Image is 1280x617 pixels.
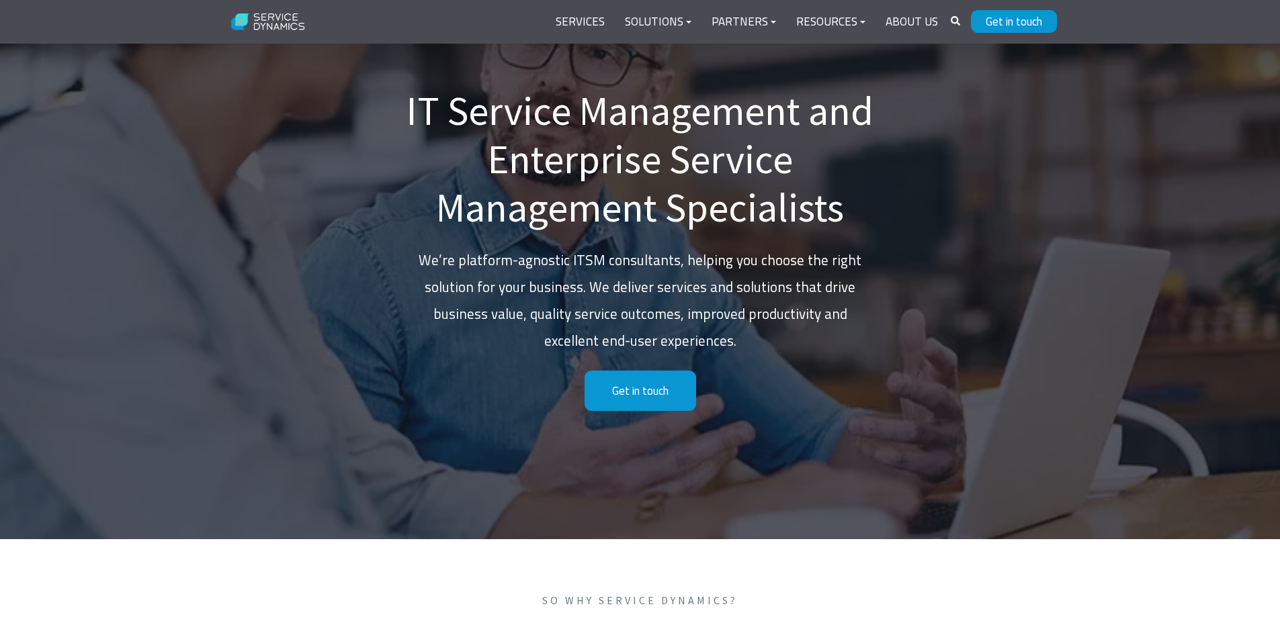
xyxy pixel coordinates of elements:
[405,247,876,354] p: We’re platform-agnostic ITSM consultants, helping you choose the right solution for your business...
[786,6,876,38] a: Resources
[701,6,786,38] a: Partners
[405,87,876,232] h1: IT Service Management and Enterprise Service Management Specialists
[546,6,615,38] a: Services
[876,6,948,38] a: About Us
[585,371,696,412] a: Get in touch
[615,6,701,38] a: Solutions
[546,6,948,38] div: Navigation Menu
[971,10,1057,33] a: Get in touch
[224,5,313,40] img: Service Dynamics Logo - White
[237,593,1043,608] span: So why Service Dynamics?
